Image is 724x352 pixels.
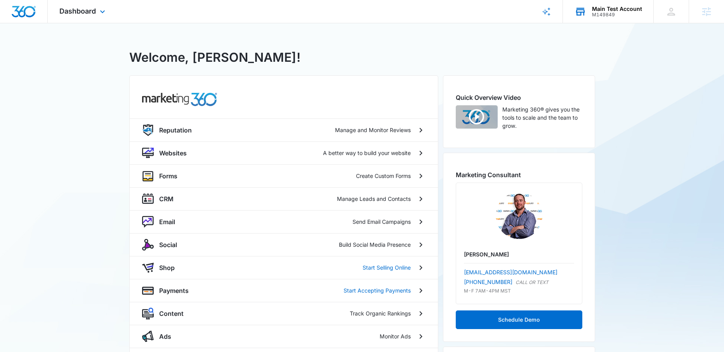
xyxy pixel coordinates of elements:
[496,192,542,239] img: Luke Barnes
[130,118,438,141] a: reputationReputationManage and Monitor Reviews
[130,164,438,187] a: formsFormsCreate Custom Forms
[130,325,438,348] a: adsAdsMonitor Ads
[130,187,438,210] a: crmCRMManage Leads and Contacts
[159,240,177,249] p: Social
[323,149,411,157] p: A better way to build your website
[142,147,154,159] img: website
[516,279,549,286] p: CALL OR TEXT
[159,148,187,158] p: Websites
[592,6,642,12] div: account name
[142,308,154,319] img: content
[142,170,154,182] img: forms
[464,250,574,258] p: [PERSON_NAME]
[142,216,154,228] img: nurture
[159,332,171,341] p: Ads
[356,172,411,180] p: Create Custom Forms
[344,286,411,294] p: Start Accepting Payments
[456,310,582,329] button: Schedule Demo
[456,170,582,179] h2: Marketing Consultant
[337,195,411,203] p: Manage Leads and Contacts
[456,105,498,129] img: Quick Overview Video
[339,240,411,249] p: Build Social Media Presence
[352,218,411,226] p: Send Email Campaigns
[130,233,438,256] a: socialSocialBuild Social Media Presence
[142,239,154,251] img: social
[130,141,438,164] a: websiteWebsitesA better way to build your website
[142,124,154,136] img: reputation
[159,263,175,272] p: Shop
[59,7,96,15] span: Dashboard
[502,105,582,130] p: Marketing 360® gives you the tools to scale and the team to grow.
[159,217,175,227] p: Email
[335,126,411,134] p: Manage and Monitor Reviews
[456,93,582,102] h2: Quick Overview Video
[142,193,154,205] img: crm
[130,302,438,325] a: contentContentTrack Organic Rankings
[464,278,512,286] a: [PHONE_NUMBER]
[129,48,300,67] h1: Welcome, [PERSON_NAME]!
[130,279,438,302] a: paymentsPaymentsStart Accepting Payments
[130,210,438,233] a: nurtureEmailSend Email Campaigns
[142,285,154,296] img: payments
[363,263,411,272] p: Start Selling Online
[592,12,642,17] div: account id
[159,309,184,318] p: Content
[159,171,177,181] p: Forms
[350,309,411,317] p: Track Organic Rankings
[464,288,574,294] p: M-F 7AM-4PM MST
[159,194,174,204] p: CRM
[142,262,154,274] img: shopApp
[130,256,438,279] a: shopAppShopStart Selling Online
[142,93,217,106] img: common.products.marketing.title
[380,332,411,340] p: Monitor Ads
[142,331,154,342] img: ads
[159,286,189,295] p: Payments
[159,125,192,135] p: Reputation
[464,269,557,275] a: [EMAIL_ADDRESS][DOMAIN_NAME]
